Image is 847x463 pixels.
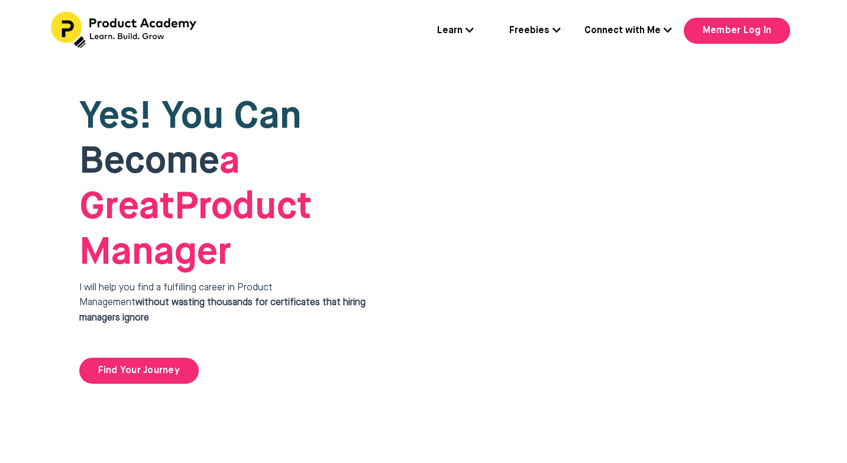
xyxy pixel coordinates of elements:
a: Find Your Journey [79,358,199,384]
strong: a Great [79,143,240,226]
strong: without wasting thousands for certificates that hiring managers ignore [79,298,366,323]
a: Member Log In [684,18,790,44]
span: Yes! You Can [79,98,302,136]
span: I will help you find a fulfilling career in Product Management [79,283,366,323]
span: Product Manager [79,143,312,272]
span: Become [79,143,219,181]
a: Freebies [509,24,561,39]
a: Learn [437,24,474,39]
img: Header Logo [51,12,199,48]
a: Connect with Me [584,24,672,39]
